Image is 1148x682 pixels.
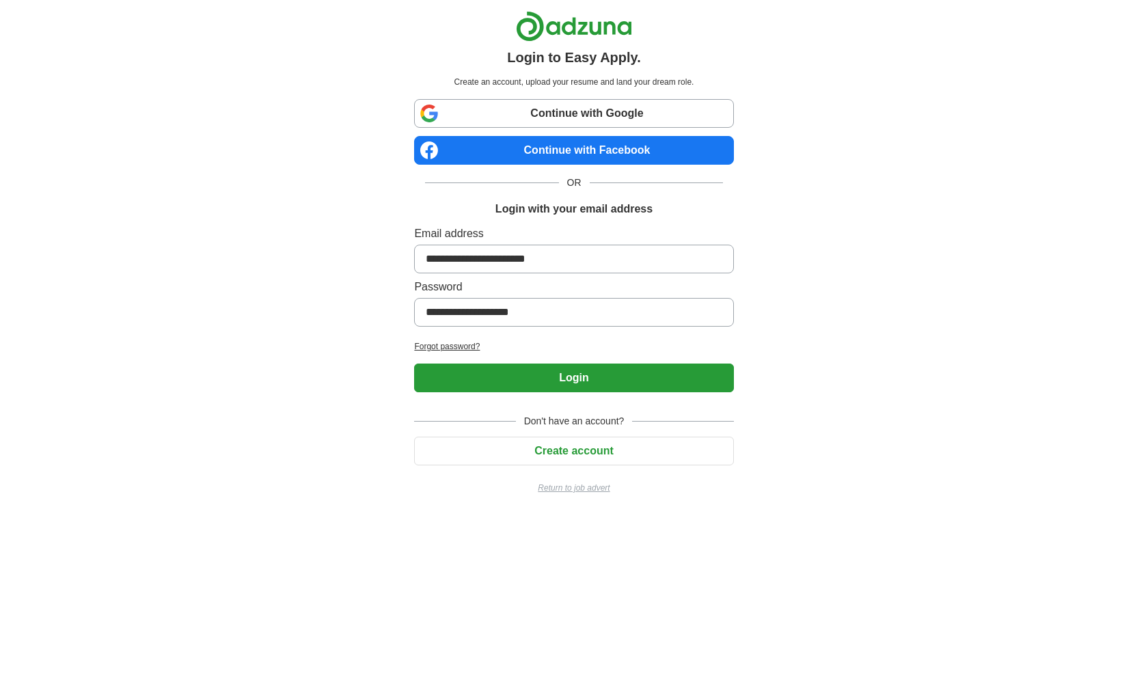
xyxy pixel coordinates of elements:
[516,414,633,428] span: Don't have an account?
[507,47,641,68] h1: Login to Easy Apply.
[414,279,733,295] label: Password
[414,445,733,456] a: Create account
[414,364,733,392] button: Login
[414,437,733,465] button: Create account
[559,176,590,190] span: OR
[417,76,730,88] p: Create an account, upload your resume and land your dream role.
[414,340,733,353] a: Forgot password?
[495,201,653,217] h1: Login with your email address
[414,99,733,128] a: Continue with Google
[414,482,733,494] a: Return to job advert
[516,11,632,42] img: Adzuna logo
[414,136,733,165] a: Continue with Facebook
[414,226,733,242] label: Email address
